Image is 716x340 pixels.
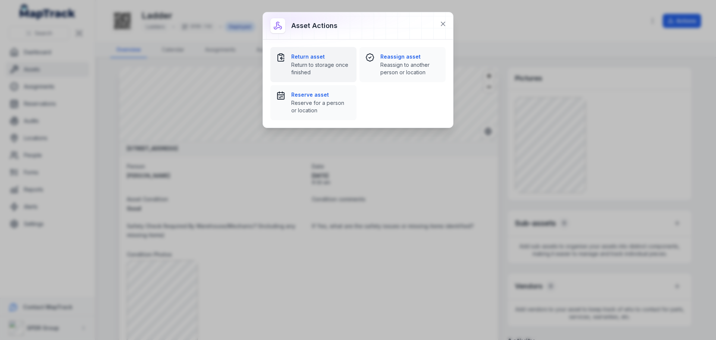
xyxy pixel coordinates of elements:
span: Reserve for a person or location [291,99,351,114]
span: Return to storage once finished [291,61,351,76]
strong: Reserve asset [291,91,351,99]
span: Reassign to another person or location [380,61,440,76]
strong: Reassign asset [380,53,440,60]
button: Return assetReturn to storage once finished [270,47,357,82]
h3: Asset actions [291,21,337,31]
button: Reassign assetReassign to another person or location [359,47,446,82]
button: Reserve assetReserve for a person or location [270,85,357,120]
strong: Return asset [291,53,351,60]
